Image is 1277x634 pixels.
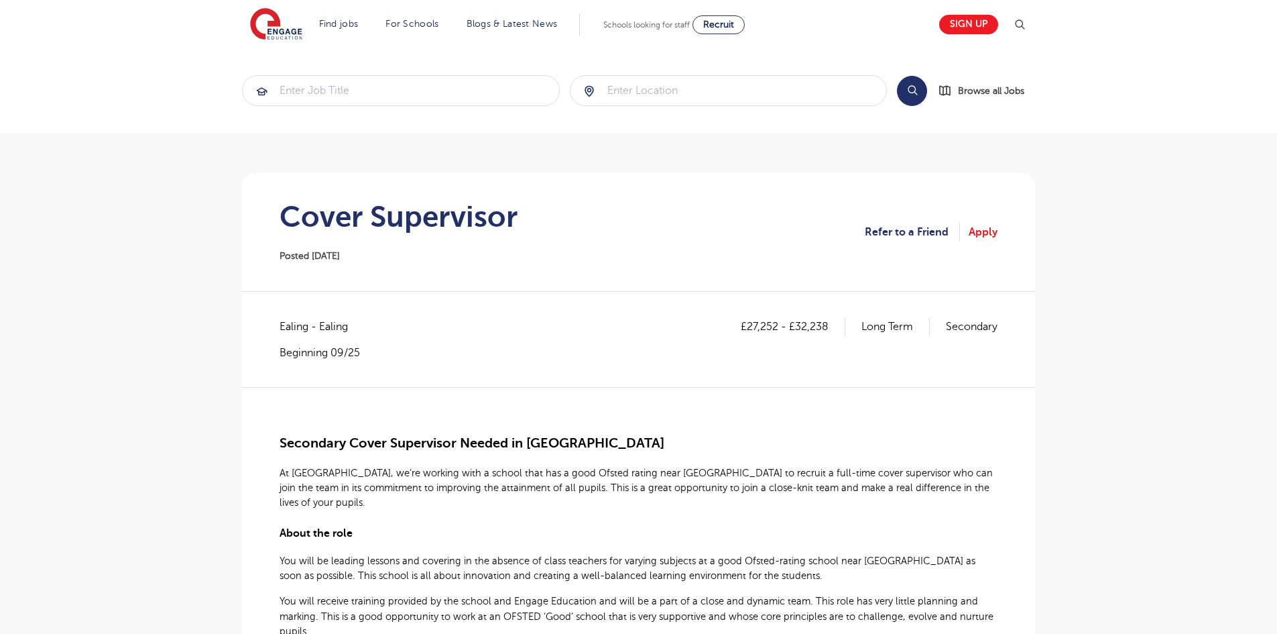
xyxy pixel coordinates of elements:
[250,8,302,42] img: Engage Education
[865,223,960,241] a: Refer to a Friend
[939,15,998,34] a: Sign up
[243,76,559,105] input: Submit
[385,19,438,29] a: For Schools
[570,75,888,106] div: Submit
[280,435,664,451] span: Secondary Cover Supervisor Needed in [GEOGRAPHIC_DATA]
[861,318,930,335] p: Long Term
[319,19,359,29] a: Find jobs
[958,83,1024,99] span: Browse all Jobs
[692,15,745,34] a: Recruit
[938,83,1035,99] a: Browse all Jobs
[741,318,845,335] p: £27,252 - £32,238
[242,75,560,106] div: Submit
[280,346,361,360] p: Beginning 09/25
[969,223,997,241] a: Apply
[280,200,518,233] h1: Cover Supervisor
[570,76,887,105] input: Submit
[946,318,997,335] p: Secondary
[897,76,927,106] button: Search
[280,556,975,581] span: You will be leading lessons and covering in the absence of class teachers for varying subjects at...
[467,19,558,29] a: Blogs & Latest News
[603,20,690,30] span: Schools looking for staff
[703,19,734,30] span: Recruit
[280,527,353,539] span: About the role
[280,251,340,261] span: Posted [DATE]
[280,318,361,335] span: Ealing - Ealing
[280,468,993,508] span: At [GEOGRAPHIC_DATA], we’re working with a school that has a good Ofsted rating near [GEOGRAPHIC_...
